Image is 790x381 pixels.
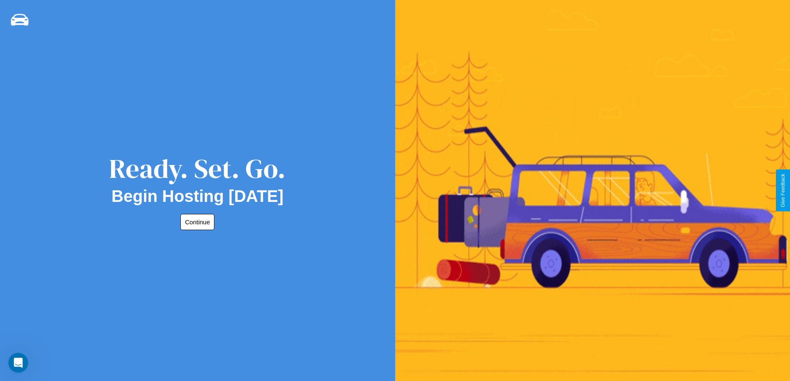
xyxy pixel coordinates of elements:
button: Continue [180,214,214,230]
iframe: Intercom live chat [8,353,28,373]
h2: Begin Hosting [DATE] [112,187,284,206]
div: Ready. Set. Go. [109,150,286,187]
div: Give Feedback [780,174,786,207]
